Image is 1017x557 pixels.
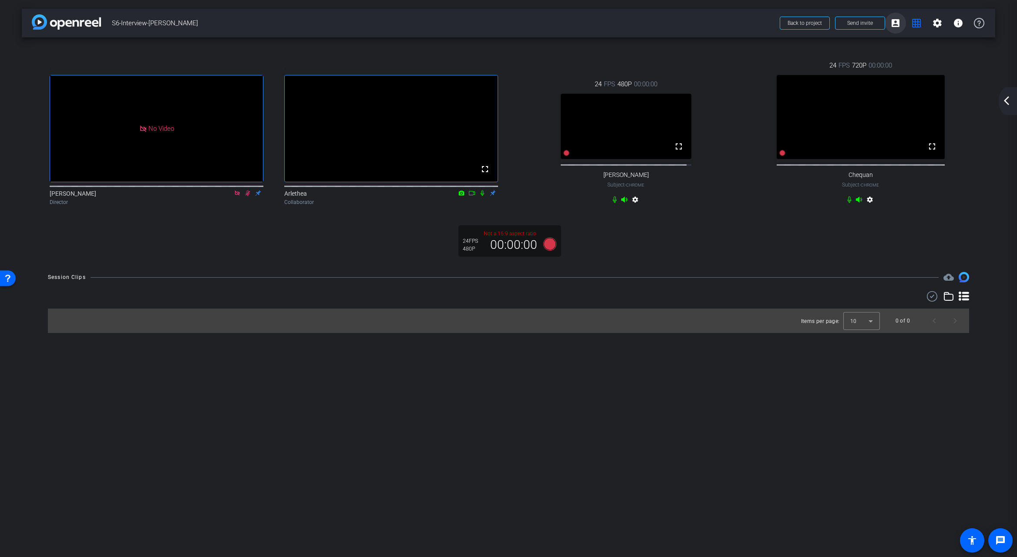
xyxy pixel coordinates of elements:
span: - [625,182,626,188]
div: . [50,60,263,75]
mat-icon: settings [865,196,875,207]
span: 00:00:00 [869,61,892,70]
div: Director [50,198,263,206]
span: No Video [148,125,174,132]
mat-icon: settings [630,196,640,207]
mat-icon: arrow_back_ios_new [1001,95,1012,106]
span: Send invite [847,20,873,27]
mat-icon: grid_on [911,18,922,28]
button: Back to project [780,17,830,30]
span: FPS [839,61,850,70]
span: 24 [595,79,602,89]
span: - [859,182,861,188]
div: 480P [463,245,485,252]
span: Chrome [861,183,879,187]
span: S6-Interview-[PERSON_NAME] [112,14,775,32]
span: 24 [829,61,836,70]
span: 00:00:00 [634,79,657,89]
button: Next page [945,310,966,331]
span: [PERSON_NAME] [603,171,649,179]
button: Previous page [924,310,945,331]
button: Send invite [835,17,885,30]
span: 720P [852,61,866,70]
div: Items per page: [801,317,840,326]
span: 480P [617,79,632,89]
span: Destinations for your clips [943,272,954,282]
div: 0 of 0 [896,316,910,325]
mat-icon: cloud_upload [943,272,954,282]
p: Not a 16:9 aspect ratio [463,230,557,238]
span: Subject [607,181,644,189]
mat-icon: accessibility [967,535,977,546]
mat-icon: message [995,535,1006,546]
mat-icon: info [953,18,963,28]
mat-icon: settings [932,18,943,28]
div: 24 [463,238,485,245]
img: Session clips [959,272,969,282]
span: Back to project [788,20,822,26]
div: Session Clips [48,273,86,282]
mat-icon: fullscreen [927,141,937,152]
div: 00:00:00 [485,238,543,252]
span: Chequan [849,171,873,179]
span: FPS [469,238,478,244]
span: Subject [842,181,879,189]
div: Collaborator [284,198,498,206]
div: . [284,60,498,75]
mat-icon: fullscreen [674,141,684,152]
span: FPS [604,79,615,89]
span: Chrome [626,183,644,187]
div: Arlethea [284,189,498,206]
mat-icon: account_box [890,18,901,28]
div: [PERSON_NAME] [50,189,263,206]
img: app-logo [32,14,101,30]
mat-icon: fullscreen [480,164,490,174]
